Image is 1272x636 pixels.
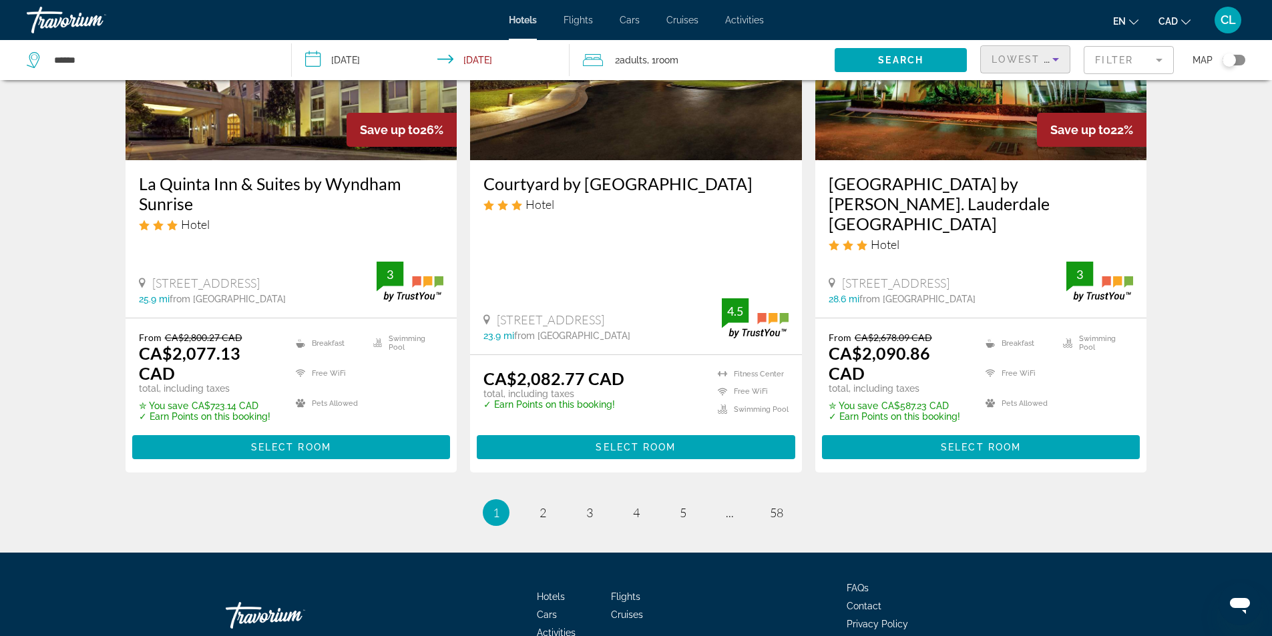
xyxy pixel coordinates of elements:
li: Swimming Pool [711,404,789,415]
a: Travorium [226,595,359,635]
span: from [GEOGRAPHIC_DATA] [514,330,630,341]
a: Select Room [132,438,451,452]
li: Breakfast [979,332,1056,355]
span: Map [1193,51,1213,69]
a: Select Room [477,438,795,452]
p: CA$723.14 CAD [139,400,279,411]
p: total, including taxes [139,383,279,394]
span: from [GEOGRAPHIC_DATA] [859,294,976,304]
button: Check-in date: Dec 20, 2025 Check-out date: Jan 3, 2026 [292,40,570,80]
a: Courtyard by [GEOGRAPHIC_DATA] [483,174,789,194]
span: Hotel [525,197,554,212]
p: ✓ Earn Points on this booking! [483,399,624,410]
div: 4.5 [722,303,749,319]
button: Travelers: 2 adults, 0 children [570,40,835,80]
span: Save up to [1050,123,1110,137]
a: Cars [620,15,640,25]
a: La Quinta Inn & Suites by Wyndham Sunrise [139,174,444,214]
span: ✮ You save [139,400,188,411]
a: Travorium [27,3,160,37]
div: 3 star Hotel [483,197,789,212]
ins: CA$2,082.77 CAD [483,368,624,388]
div: 3 [377,266,403,282]
a: Cruises [666,15,698,25]
p: total, including taxes [483,388,624,399]
li: Breakfast [289,332,367,355]
div: 26% [347,113,457,147]
span: , 1 [647,51,678,69]
p: CA$587.23 CAD [829,400,969,411]
span: 2 [615,51,647,69]
span: Lowest Price [992,54,1077,65]
span: ... [726,505,734,520]
p: total, including taxes [829,383,969,394]
li: Free WiFi [289,362,367,385]
li: Free WiFi [979,362,1056,385]
div: 3 star Hotel [139,217,444,232]
button: Change currency [1158,11,1191,31]
span: [STREET_ADDRESS] [152,276,260,290]
button: Filter [1084,45,1174,75]
span: From [139,332,162,343]
a: Hotels [509,15,537,25]
del: CA$2,800.27 CAD [165,332,242,343]
button: User Menu [1211,6,1245,34]
span: Select Room [596,442,676,452]
a: Activities [725,15,764,25]
span: 23.9 mi [483,330,514,341]
span: 5 [680,505,686,520]
span: CL [1221,13,1236,27]
span: [STREET_ADDRESS] [842,276,949,290]
li: Fitness Center [711,368,789,380]
img: trustyou-badge.svg [377,262,443,301]
li: Pets Allowed [979,392,1056,415]
a: Select Room [822,438,1140,452]
a: Cruises [611,609,643,620]
span: en [1113,16,1126,27]
a: Hotels [537,591,565,602]
del: CA$2,678.09 CAD [855,332,932,343]
span: From [829,332,851,343]
button: Select Room [132,435,451,459]
span: from [GEOGRAPHIC_DATA] [170,294,286,304]
span: 1 [493,505,499,520]
span: 25.9 mi [139,294,170,304]
a: Privacy Policy [847,619,908,629]
a: Cars [537,609,557,620]
p: ✓ Earn Points on this booking! [139,411,279,422]
li: Pets Allowed [289,392,367,415]
ins: CA$2,077.13 CAD [139,343,240,383]
ins: CA$2,090.86 CAD [829,343,930,383]
span: Select Room [941,442,1021,452]
span: Flights [611,591,640,602]
span: 4 [633,505,640,520]
mat-select: Sort by [992,51,1059,67]
nav: Pagination [126,499,1147,526]
span: ✮ You save [829,400,878,411]
img: trustyou-badge.svg [722,298,789,338]
a: Flights [564,15,593,25]
span: Hotel [871,237,899,252]
a: Contact [847,601,881,611]
a: [GEOGRAPHIC_DATA] by [PERSON_NAME]. Lauderdale [GEOGRAPHIC_DATA] [829,174,1134,234]
span: Select Room [251,442,331,452]
a: FAQs [847,583,869,593]
button: Search [835,48,967,72]
span: [STREET_ADDRESS] [497,312,604,327]
span: 2 [540,505,546,520]
li: Free WiFi [711,386,789,397]
button: Toggle map [1213,54,1245,66]
button: Change language [1113,11,1138,31]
